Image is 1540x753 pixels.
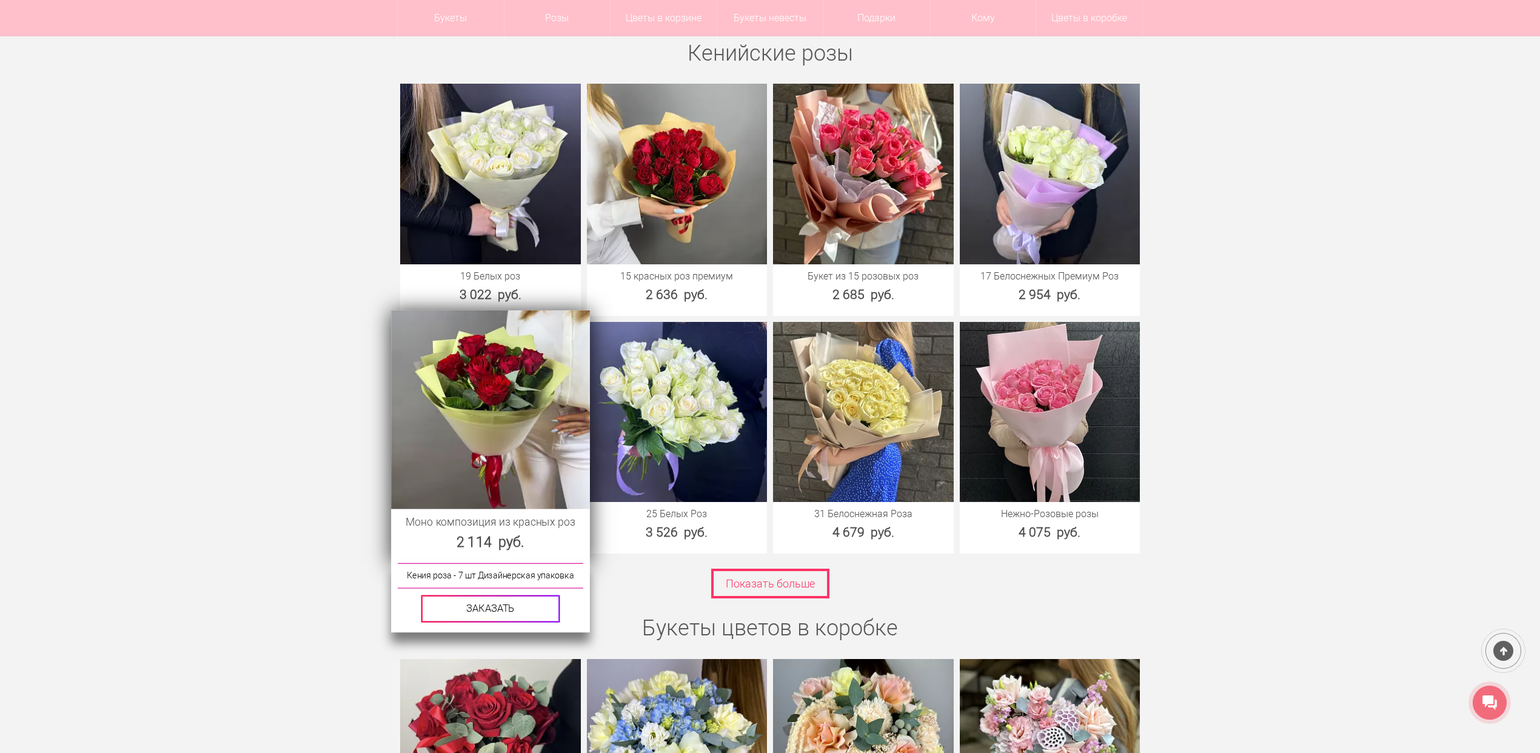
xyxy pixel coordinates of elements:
div: 2 114 руб. [391,532,589,552]
img: Моно композиция из красных роз [391,310,589,509]
div: 4 679 руб. [773,523,954,541]
a: 17 Белоснежных Премиум Роз [966,270,1134,283]
a: 15 красных роз премиум [593,270,762,283]
div: 3 526 руб. [587,523,768,541]
a: Кенийские розы [688,41,853,66]
a: Нежно-Розовые розы [966,508,1134,520]
div: 2 954 руб. [960,286,1140,304]
div: 2 636 руб. [587,286,768,304]
img: 25 Белых Роз [587,322,768,503]
a: 31 Белоснежная Роза [779,508,948,520]
div: Кения роза - 7 шт Дизайнерская упаковка [398,563,583,588]
img: 31 Белоснежная Роза [773,322,954,503]
img: Букет из 15 розовых роз [773,84,954,264]
div: 2 685 руб. [773,286,954,304]
div: 4 075 руб. [960,523,1140,541]
a: Букеты цветов в коробке [642,615,898,641]
img: 15 красных роз премиум [587,84,768,264]
a: Букет из 15 розовых роз [779,270,948,283]
img: 19 Белых роз [400,84,581,264]
a: Моно композиция из красных роз [398,515,583,529]
div: 3 022 руб. [400,286,581,304]
a: 25 Белых Роз [593,508,762,520]
img: 17 Белоснежных Премиум Роз [960,84,1140,264]
img: Нежно-Розовые розы [960,322,1140,503]
a: Показать больше [711,569,829,598]
a: 19 Белых роз [406,270,575,283]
